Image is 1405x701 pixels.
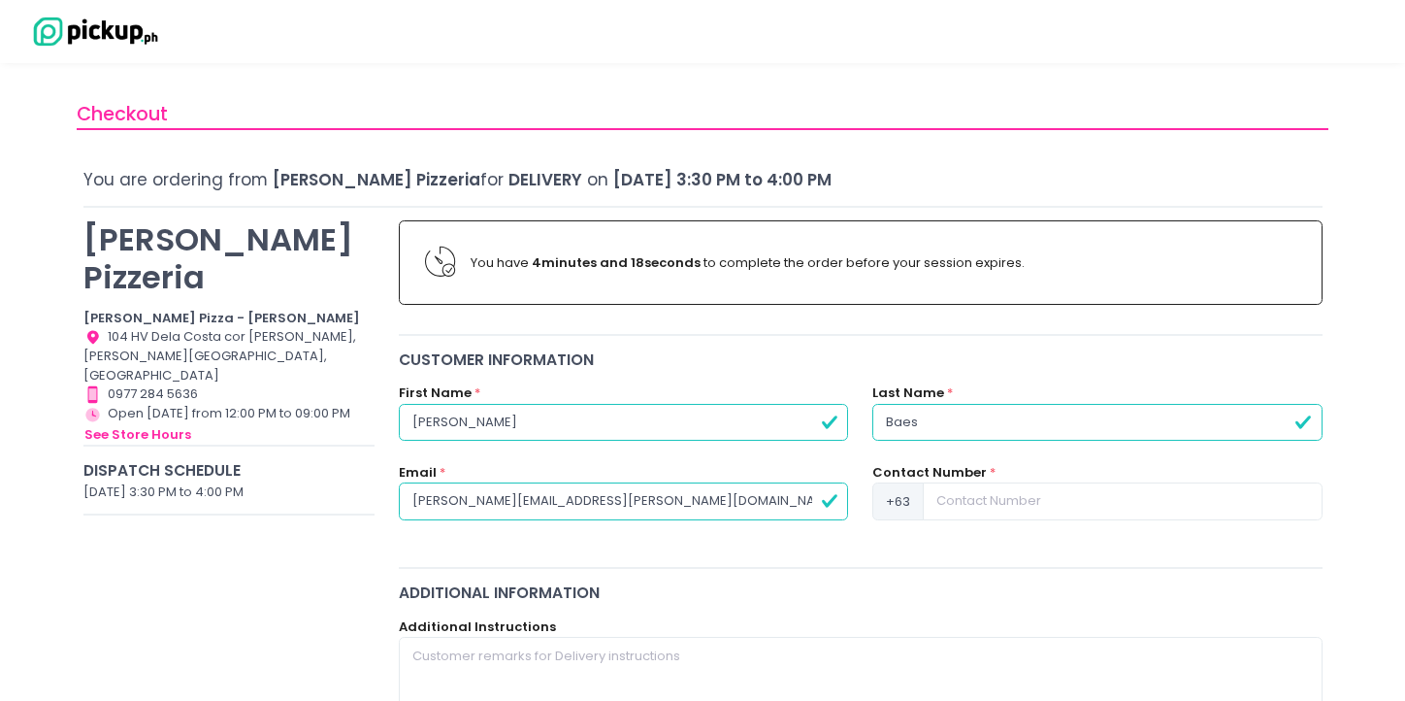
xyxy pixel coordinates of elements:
[399,618,556,637] label: Additional Instructions
[399,384,472,403] label: First Name
[83,168,1323,192] div: You are ordering from for on
[613,168,832,191] span: [DATE] 3:30 PM to 4:00 PM
[273,168,480,191] span: [PERSON_NAME] Pizzeria
[532,253,701,272] b: 4 minutes and 18 seconds
[399,483,848,519] input: Email
[872,483,924,519] span: +63
[923,483,1322,519] input: Contact Number
[83,309,360,327] b: [PERSON_NAME] Pizza - [PERSON_NAME]
[83,424,192,446] button: see store hours
[399,404,848,441] input: First Name
[471,253,1295,273] div: You have to complete the order before your session expires.
[83,459,376,482] div: Dispatch Schedule
[872,404,1322,441] input: Last Name
[399,582,1323,604] div: Additional Information
[872,384,944,403] label: Last Name
[83,483,376,502] div: [DATE] 3:30 PM to 4:00 PM
[872,463,987,483] label: Contact Number
[83,220,376,296] p: [PERSON_NAME] Pizzeria
[83,327,376,384] div: 104 HV Dela Costa cor [PERSON_NAME], [PERSON_NAME][GEOGRAPHIC_DATA], [GEOGRAPHIC_DATA]
[83,384,376,404] div: 0977 284 5636
[399,463,437,483] label: Email
[399,349,1323,371] div: Customer Information
[77,100,1328,130] div: Checkout
[83,404,376,445] div: Open [DATE] from 12:00 PM to 09:00 PM
[24,15,160,49] img: logo
[508,168,582,191] span: Delivery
